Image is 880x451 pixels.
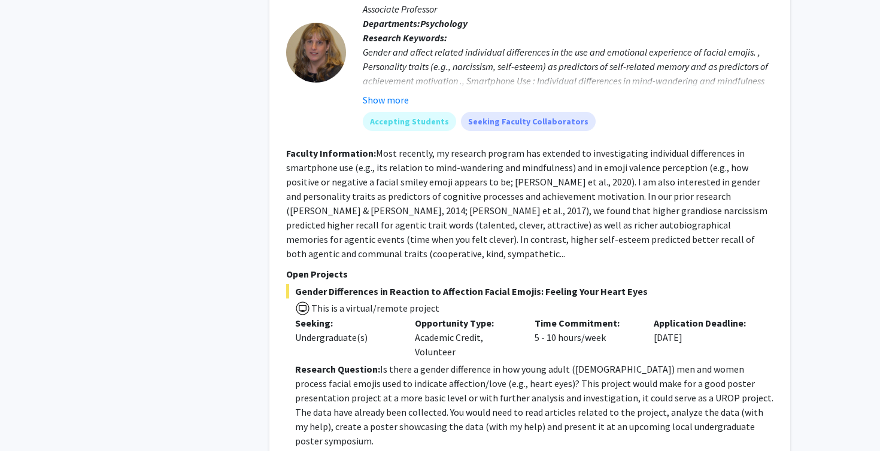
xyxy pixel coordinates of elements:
[286,147,767,260] fg-read-more: Most recently, my research program has extended to investigating individual differences in smartp...
[310,302,439,314] span: This is a virtual/remote project
[295,363,380,375] strong: Research Question:
[286,267,773,281] p: Open Projects
[363,32,447,44] b: Research Keywords:
[363,2,773,16] p: Associate Professor
[286,147,376,159] b: Faculty Information:
[363,112,456,131] mat-chip: Accepting Students
[415,316,517,330] p: Opportunity Type:
[535,316,636,330] p: Time Commitment:
[406,316,526,359] div: Academic Credit, Volunteer
[526,316,645,359] div: 5 - 10 hours/week
[295,362,773,448] p: Is there a gender difference in how young adult ([DEMOGRAPHIC_DATA]) men and women process facial...
[363,93,409,107] button: Show more
[363,45,773,131] div: Gender and affect related individual differences in the use and emotional experience of facial em...
[645,316,764,359] div: [DATE]
[420,17,468,29] b: Psychology
[286,284,773,298] span: Gender Differences in Reaction to Affection Facial Emojis: Feeling Your Heart Eyes
[9,397,51,442] iframe: Chat
[295,330,397,345] div: Undergraduate(s)
[461,112,596,131] mat-chip: Seeking Faculty Collaborators
[363,17,420,29] b: Departments:
[654,316,755,330] p: Application Deadline:
[295,316,397,330] p: Seeking:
